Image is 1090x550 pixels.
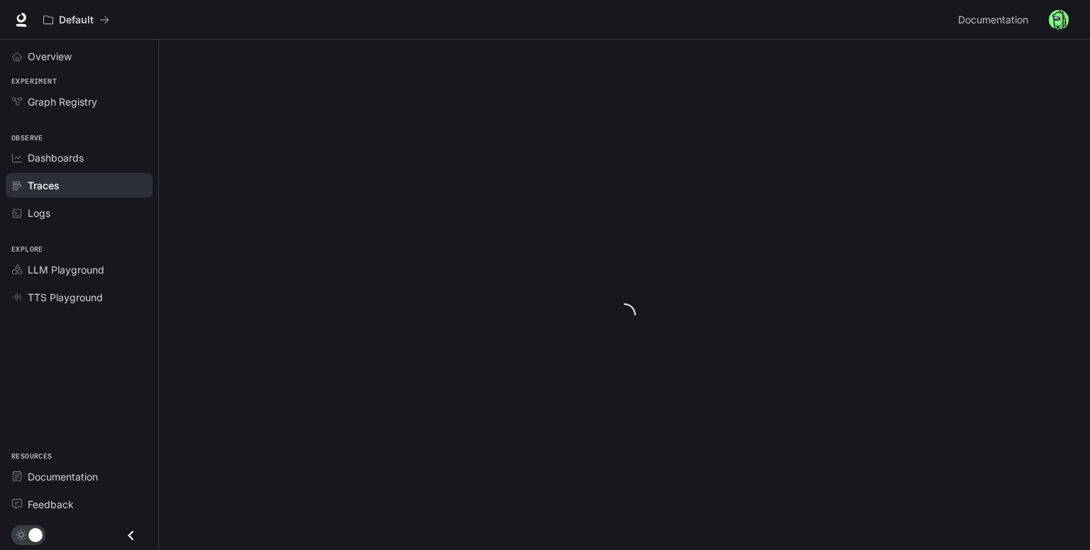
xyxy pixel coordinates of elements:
button: Close drawer [115,521,147,550]
button: All workspaces [37,6,116,34]
span: Overview [28,49,72,64]
span: Graph Registry [28,94,97,109]
span: Logs [28,206,50,220]
a: Overview [6,44,153,69]
span: Documentation [958,11,1028,29]
a: Traces [6,173,153,198]
a: Dashboards [6,145,153,170]
span: Feedback [28,497,74,512]
span: LLM Playground [28,262,104,277]
p: Default [59,14,94,26]
a: Feedback [6,492,153,517]
span: loading [613,303,636,326]
span: Documentation [28,469,98,484]
span: Dashboards [28,150,84,165]
span: TTS Playground [28,290,103,305]
span: Dark mode toggle [28,527,43,542]
a: Logs [6,201,153,225]
a: LLM Playground [6,257,153,282]
a: Graph Registry [6,89,153,114]
a: Documentation [6,464,153,489]
img: User avatar [1049,10,1069,30]
span: Traces [28,178,60,193]
button: User avatar [1045,6,1073,34]
a: Documentation [952,6,1039,34]
a: TTS Playground [6,285,153,310]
